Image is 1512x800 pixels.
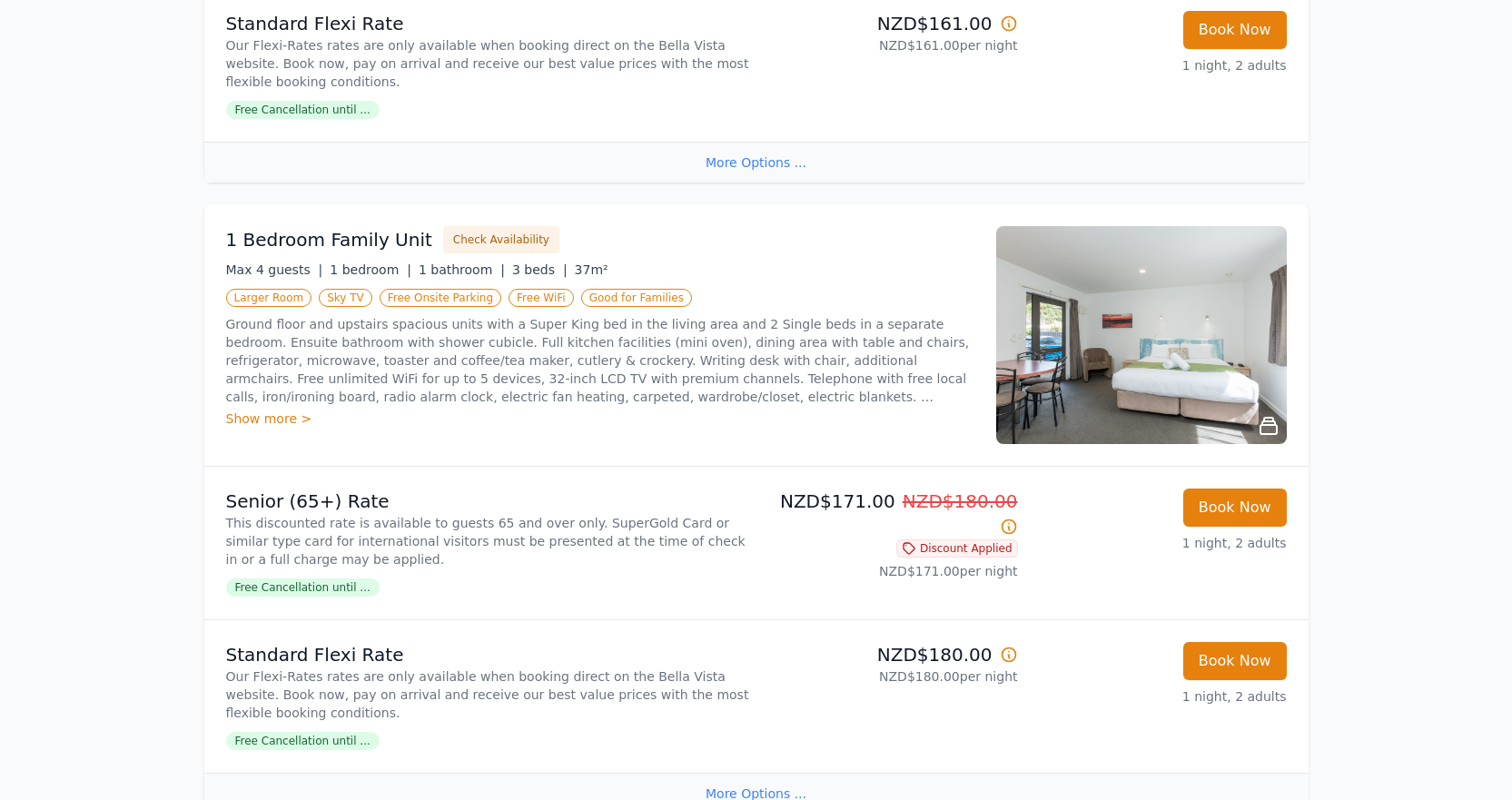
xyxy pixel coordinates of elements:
[581,289,692,307] span: Good for Families
[226,732,380,750] span: Free Cancellation until ...
[443,226,559,253] button: Check Availability
[1033,56,1287,74] p: 1 night, 2 adults
[380,289,501,307] span: Free Onsite Parking
[226,36,749,91] p: Our Flexi-Rates rates are only available when booking direct on the Bella Vista website. Book now...
[226,410,974,428] div: Show more >
[764,11,1018,36] p: NZD$161.00
[903,490,1018,512] span: NZD$180.00
[764,562,1018,580] p: NZD$171.00 per night
[226,489,749,514] p: Senior (65+) Rate
[1183,489,1287,527] button: Book Now
[226,315,974,406] p: Ground floor and upstairs spacious units with a Super King bed in the living area and 2 Single be...
[419,262,505,277] span: 1 bathroom |
[509,289,574,307] span: Free WiFi
[512,262,568,277] span: 3 beds |
[226,642,749,667] p: Standard Flexi Rate
[764,489,1018,539] p: NZD$171.00
[330,262,411,277] span: 1 bedroom |
[896,539,1018,558] span: Discount Applied
[319,289,372,307] span: Sky TV
[226,578,380,597] span: Free Cancellation until ...
[1033,687,1287,706] p: 1 night, 2 adults
[1033,534,1287,552] p: 1 night, 2 adults
[226,667,749,722] p: Our Flexi-Rates rates are only available when booking direct on the Bella Vista website. Book now...
[226,227,432,252] h3: 1 Bedroom Family Unit
[1183,11,1287,49] button: Book Now
[1183,642,1287,680] button: Book Now
[226,262,323,277] span: Max 4 guests |
[226,101,380,119] span: Free Cancellation until ...
[575,262,608,277] span: 37m²
[204,142,1309,183] div: More Options ...
[226,289,312,307] span: Larger Room
[764,36,1018,54] p: NZD$161.00 per night
[226,11,749,36] p: Standard Flexi Rate
[764,642,1018,667] p: NZD$180.00
[764,667,1018,686] p: NZD$180.00 per night
[226,514,749,568] p: This discounted rate is available to guests 65 and over only. SuperGold Card or similar type card...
